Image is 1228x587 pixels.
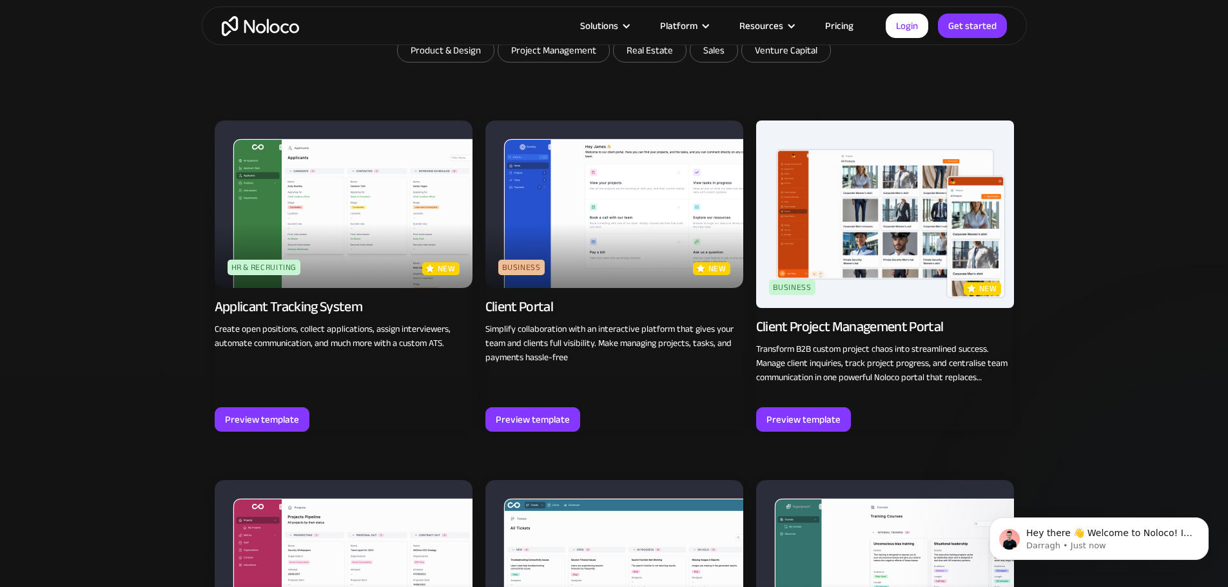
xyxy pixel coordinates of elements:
[215,120,473,432] a: HR & RecruitingnewApplicant Tracking SystemCreate open positions, collect applications, assign in...
[660,17,697,34] div: Platform
[938,14,1007,38] a: Get started
[485,120,743,432] a: BusinessnewClient PortalSimplify collaboration with an interactive platform that gives your team ...
[809,17,870,34] a: Pricing
[970,490,1228,581] iframe: Intercom notifications message
[708,262,726,275] p: new
[498,260,545,275] div: Business
[756,342,1014,385] p: Transform B2B custom project chaos into streamlined success. Manage client inquiries, track proje...
[979,282,997,295] p: new
[739,17,783,34] div: Resources
[644,17,723,34] div: Platform
[766,411,841,428] div: Preview template
[222,16,299,36] a: home
[723,17,809,34] div: Resources
[225,411,299,428] div: Preview template
[215,298,363,316] div: Applicant Tracking System
[769,280,815,295] div: Business
[438,262,456,275] p: new
[756,318,944,336] div: Client Project Management Portal
[496,411,570,428] div: Preview template
[215,322,473,351] p: Create open positions, collect applications, assign interviewers, automate communication, and muc...
[580,17,618,34] div: Solutions
[564,17,644,34] div: Solutions
[485,298,553,316] div: Client Portal
[756,120,1014,432] a: BusinessnewClient Project Management PortalTransform B2B custom project chaos into streamlined su...
[485,322,743,365] p: Simplify collaboration with an interactive platform that gives your team and clients full visibil...
[886,14,928,38] a: Login
[228,260,301,275] div: HR & Recruiting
